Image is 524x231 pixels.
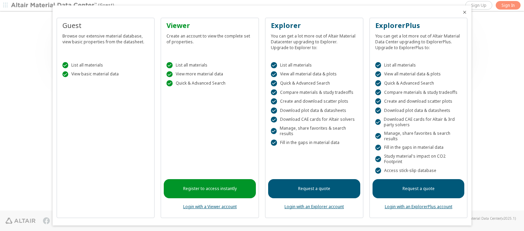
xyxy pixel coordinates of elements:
[375,30,462,50] div: You can get a lot more out of Altair Material Data Center upgrading to ExplorerPlus. Upgrade to E...
[271,71,358,77] div: View all material data & plots
[271,98,358,104] div: Create and download scatter plots
[375,156,381,162] div: 
[271,107,358,114] div: Download plot data & datasheets
[271,62,277,68] div: 
[462,10,467,15] button: Close
[271,62,358,68] div: List all materials
[166,80,173,86] div: 
[62,71,69,77] div: 
[375,21,462,30] div: ExplorerPlus
[183,204,237,210] a: Login with a Viewer account
[375,98,381,104] div: 
[375,131,462,142] div: Manage, share favorites & search results
[271,126,358,136] div: Manage, share favorites & search results
[62,62,69,68] div: 
[271,30,358,50] div: You can get a lot more out of Altair Material Datacenter upgrading to Explorer. Upgrade to Explor...
[62,21,149,30] div: Guest
[385,204,452,210] a: Login with an ExplorerPlus account
[375,145,381,151] div: 
[271,89,358,96] div: Compare materials & study tradeoffs
[375,107,462,114] div: Download plot data & datasheets
[166,71,173,77] div: 
[285,204,344,210] a: Login with an Explorer account
[271,21,358,30] div: Explorer
[271,98,277,104] div: 
[271,89,277,96] div: 
[166,80,253,86] div: Quick & Advanced Search
[375,80,381,86] div: 
[375,62,462,68] div: List all materials
[166,62,173,68] div: 
[375,145,462,151] div: Fill in the gaps in material data
[268,179,360,198] a: Request a quote
[271,128,277,134] div: 
[375,117,462,128] div: Download CAE cards for Altair & 3rd party solvers
[375,168,462,174] div: Access stick-slip database
[271,107,277,114] div: 
[375,154,462,164] div: Study material's impact on CO2 Footprint
[166,71,253,77] div: View more material data
[375,62,381,68] div: 
[271,71,277,77] div: 
[375,98,462,104] div: Create and download scatter plots
[375,89,381,96] div: 
[164,179,256,198] a: Register to access instantly
[271,140,358,146] div: Fill in the gaps in material data
[375,89,462,96] div: Compare materials & study tradeoffs
[271,117,358,123] div: Download CAE cards for Altair solvers
[271,140,277,146] div: 
[375,119,381,125] div: 
[375,71,381,77] div: 
[373,179,465,198] a: Request a quote
[375,107,381,114] div: 
[166,30,253,45] div: Create an account to view the complete set of properties.
[271,80,358,86] div: Quick & Advanced Search
[271,117,277,123] div: 
[62,62,149,68] div: List all materials
[375,80,462,86] div: Quick & Advanced Search
[62,71,149,77] div: View basic material data
[375,168,381,174] div: 
[166,21,253,30] div: Viewer
[375,71,462,77] div: View all material data & plots
[271,80,277,86] div: 
[166,62,253,68] div: List all materials
[375,133,381,139] div: 
[62,30,149,45] div: Browse our extensive material database, view basic properties from the datasheet.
